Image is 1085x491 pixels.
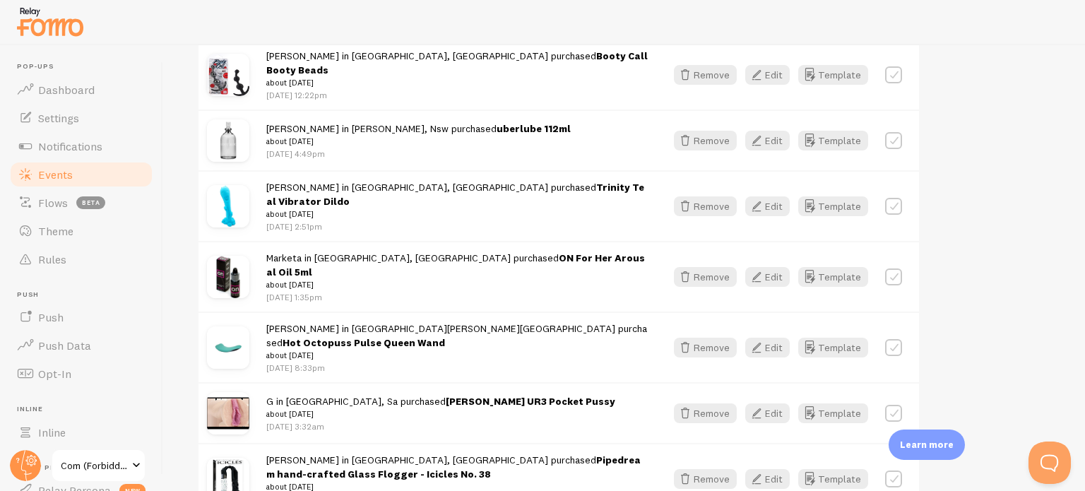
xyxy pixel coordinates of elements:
span: Notifications [38,139,102,153]
a: ON For Her Arousal Oil 5ml [266,252,645,278]
a: [PERSON_NAME] UR3 Pocket Pussy [446,395,615,408]
span: Push Data [38,338,91,353]
span: Marketa in [GEOGRAPHIC_DATA], [GEOGRAPHIC_DATA] purchased [266,252,648,291]
span: Com (Forbiddenfruit) [61,457,128,474]
a: Flows beta [8,189,154,217]
button: Edit [745,469,790,489]
img: vl179.jpg [207,256,249,298]
a: Rules [8,245,154,273]
button: Template [798,267,868,287]
button: Remove [674,196,737,216]
button: Edit [745,267,790,287]
small: about [DATE] [266,349,648,362]
a: Trinity Teal Vibrator Dildo [266,181,644,207]
a: Opt-In [8,360,154,388]
span: Inline [17,405,154,414]
small: about [DATE] [266,408,615,420]
span: Theme [38,224,73,238]
p: [DATE] 12:22pm [266,89,648,101]
button: Remove [674,267,737,287]
button: Remove [674,131,737,150]
a: Dashboard [8,76,154,104]
button: Remove [674,65,737,85]
a: Edit [745,338,798,357]
a: Notifications [8,132,154,160]
a: Edit [745,196,798,216]
img: booty-beads-716770067494.png [207,54,249,96]
button: Template [798,196,868,216]
a: uberlube 112ml [497,122,571,135]
a: Theme [8,217,154,245]
button: Edit [745,338,790,357]
a: Edit [745,131,798,150]
button: Template [798,131,868,150]
p: [DATE] 8:33pm [266,362,648,374]
a: Edit [745,65,798,85]
span: Rules [38,252,66,266]
span: Flows [38,196,68,210]
div: Learn more [889,430,965,460]
button: Edit [745,196,790,216]
span: Events [38,167,73,182]
iframe: Help Scout Beacon - Open [1028,442,1071,484]
button: Template [798,469,868,489]
a: Settings [8,104,154,132]
img: vicky-vette-pocket-pussy.jpg [207,392,249,434]
button: Template [798,338,868,357]
span: Opt-In [38,367,71,381]
button: Edit [745,65,790,85]
a: Edit [745,267,798,287]
span: [PERSON_NAME] in [GEOGRAPHIC_DATA], [GEOGRAPHIC_DATA] purchased [266,49,648,89]
a: Edit [745,469,798,489]
p: [DATE] 2:51pm [266,220,648,232]
img: uber-lube-100ml.jpg [207,119,249,162]
p: Learn more [900,438,954,451]
button: Remove [674,338,737,357]
a: Booty Call Booty Beads [266,49,648,76]
span: [PERSON_NAME] in [PERSON_NAME], Nsw purchased [266,122,571,148]
span: Push [17,290,154,300]
span: G in [GEOGRAPHIC_DATA], Sa purchased [266,395,615,421]
small: about [DATE] [266,135,571,148]
button: Edit [745,131,790,150]
small: about [DATE] [266,208,648,220]
span: beta [76,196,105,209]
p: [DATE] 4:49pm [266,148,571,160]
button: Template [798,65,868,85]
span: [PERSON_NAME] in [GEOGRAPHIC_DATA], [GEOGRAPHIC_DATA] purchased [266,181,648,220]
span: Dashboard [38,83,95,97]
a: Push Data [8,331,154,360]
span: [PERSON_NAME] in [GEOGRAPHIC_DATA][PERSON_NAME][GEOGRAPHIC_DATA] purchased [266,322,648,362]
span: Settings [38,111,79,125]
p: [DATE] 1:35pm [266,291,648,303]
span: Pop-ups [17,62,154,71]
a: Hot Octopuss Pulse Queen Wand [283,336,445,349]
span: Push [38,310,64,324]
a: Inline [8,418,154,446]
span: Inline [38,425,66,439]
a: Com (Forbiddenfruit) [51,449,146,483]
button: Template [798,403,868,423]
img: pulse-queen.jpg [207,326,249,369]
p: [DATE] 3:32am [266,420,615,432]
a: Events [8,160,154,189]
button: Remove [674,469,737,489]
a: Edit [745,403,798,423]
a: Pipedream hand-crafted Glass Flogger - Icicles No. 38 [266,454,641,480]
a: Push [8,303,154,331]
small: about [DATE] [266,76,648,89]
button: Edit [745,403,790,423]
img: trinity.jpg [207,185,249,227]
img: fomo-relay-logo-orange.svg [15,4,85,40]
button: Remove [674,403,737,423]
small: about [DATE] [266,278,648,291]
